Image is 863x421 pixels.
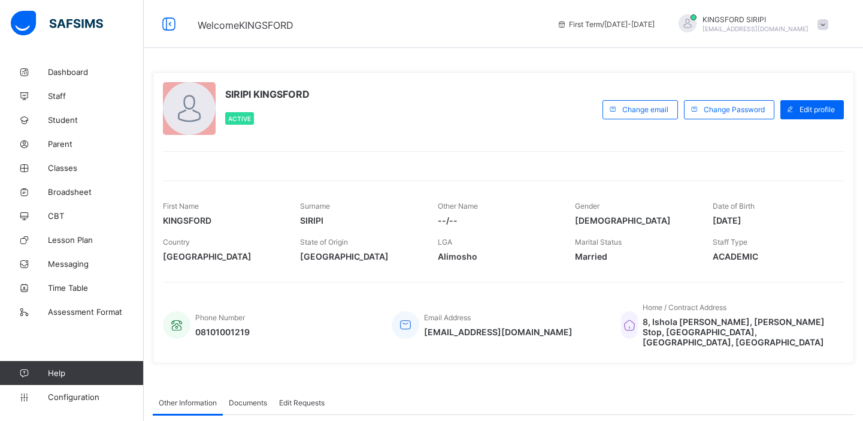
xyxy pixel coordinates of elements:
span: [EMAIL_ADDRESS][DOMAIN_NAME] [702,25,809,32]
span: Lesson Plan [48,235,144,245]
span: 08101001219 [195,327,250,337]
div: KINGSFORDSIRIPI [667,14,834,34]
span: Gender [575,202,599,210]
span: KINGSFORD SIRIPI [702,15,809,24]
span: Welcome KINGSFORD [198,19,293,31]
span: LGA [438,237,452,246]
span: Marital Status [575,237,622,246]
span: Student [48,115,144,125]
span: 8, Ishola [PERSON_NAME], [PERSON_NAME] Stop, [GEOGRAPHIC_DATA], [GEOGRAPHIC_DATA], [GEOGRAPHIC_DATA] [643,317,832,347]
span: Edit profile [800,105,835,114]
span: Surname [300,202,330,210]
span: KINGSFORD [163,215,282,225]
span: [GEOGRAPHIC_DATA] [300,251,419,261]
span: SIRIPI KINGSFORD [225,88,310,100]
span: Dashboard [48,67,144,77]
span: Phone Number [195,313,245,322]
span: Date of Birth [713,202,755,210]
span: ACADEMIC [713,251,832,261]
span: Married [575,251,694,261]
span: [DEMOGRAPHIC_DATA] [575,215,694,225]
span: State of Origin [300,237,348,246]
span: Help [48,368,143,378]
span: Active [228,115,251,122]
span: Staff Type [713,237,747,246]
span: Parent [48,139,144,149]
span: Classes [48,163,144,173]
span: Edit Requests [279,398,325,407]
span: --/-- [438,215,557,225]
span: Assessment Format [48,307,144,317]
span: CBT [48,211,144,221]
span: [EMAIL_ADDRESS][DOMAIN_NAME] [424,327,573,337]
span: SIRIPI [300,215,419,225]
span: session/term information [557,20,655,29]
span: Staff [48,91,144,101]
span: Other Name [438,202,478,210]
span: Country [163,237,190,246]
span: Alimosho [438,251,557,261]
span: [DATE] [713,215,832,225]
span: Other Information [159,398,217,407]
span: Change Password [704,105,765,114]
img: safsims [11,11,103,36]
span: Change email [622,105,668,114]
span: Broadsheet [48,187,144,197]
span: First Name [163,202,199,210]
span: Messaging [48,259,144,269]
span: [GEOGRAPHIC_DATA] [163,251,282,261]
span: Time Table [48,283,144,293]
span: Home / Contract Address [643,303,726,312]
span: Configuration [48,392,143,402]
span: Email Address [424,313,471,322]
span: Documents [229,398,267,407]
